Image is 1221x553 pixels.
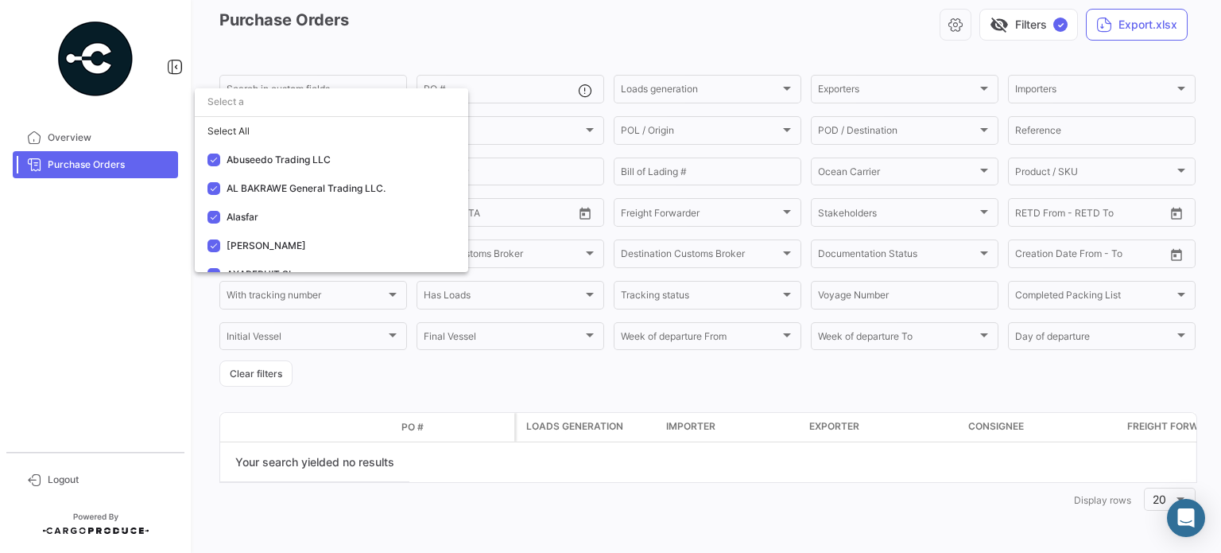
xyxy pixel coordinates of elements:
span: Abuseedo Trading LLC [227,154,331,166]
div: Select All [195,117,468,146]
span: AXARFRUIT SL [227,268,294,280]
div: Abrir Intercom Messenger [1167,499,1205,537]
span: AL BAKRAWE General Trading LLC. [227,182,386,194]
span: [PERSON_NAME] [227,240,306,251]
input: dropdown search [195,88,468,116]
span: Alasfar [227,211,258,223]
